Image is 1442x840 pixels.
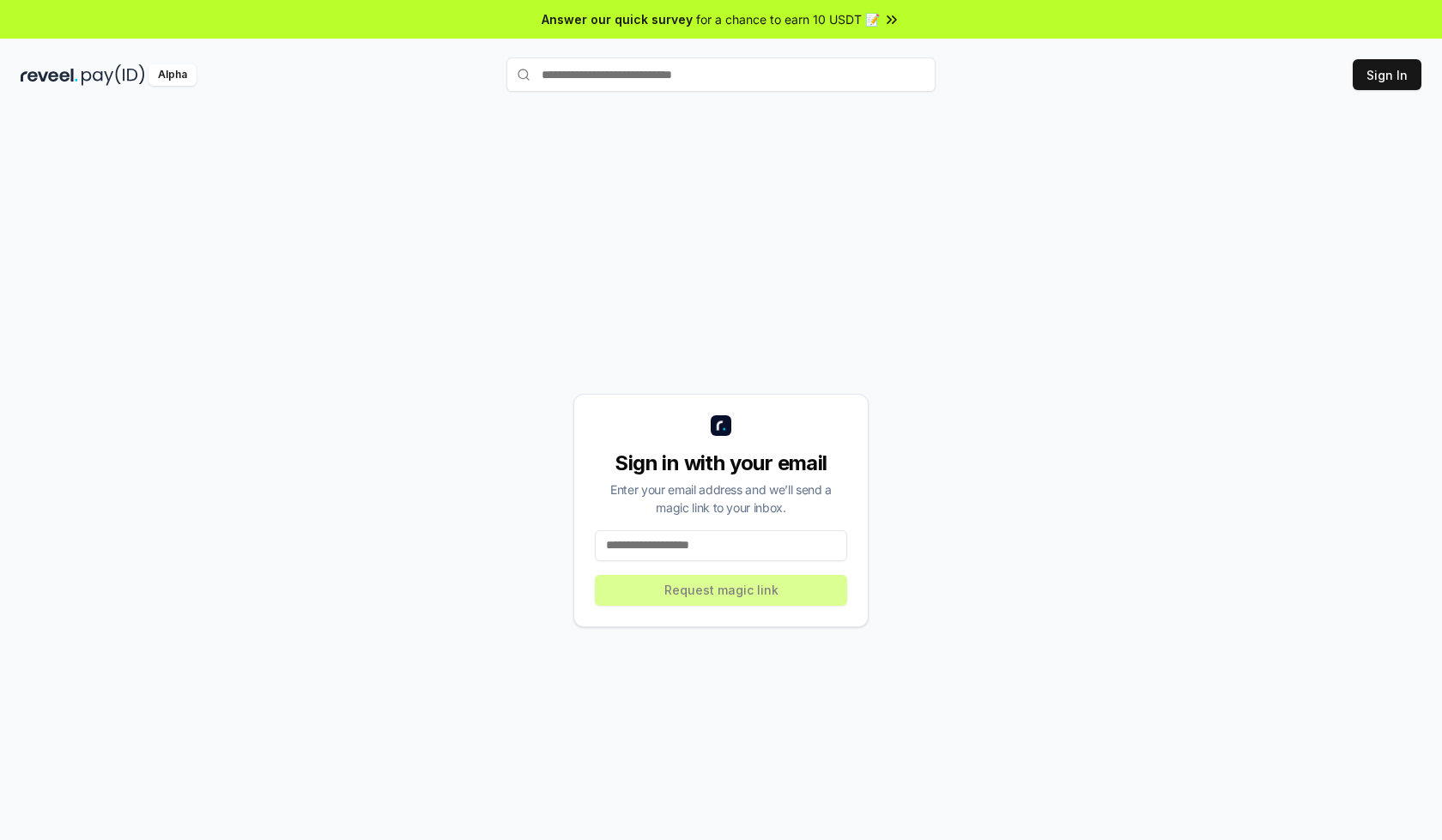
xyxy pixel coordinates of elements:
[542,10,693,28] span: Answer our quick survey
[148,64,197,86] div: Alpha
[595,480,847,517] div: Enter your email address and we’ll send a magic link to your inbox.
[711,415,731,436] img: logo_small
[1353,59,1421,90] button: Sign In
[595,450,847,477] div: Sign in with your email
[696,10,880,28] span: for a chance to earn 10 USDT 📝
[82,64,145,86] img: pay_id
[21,64,78,86] img: reveel_dark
